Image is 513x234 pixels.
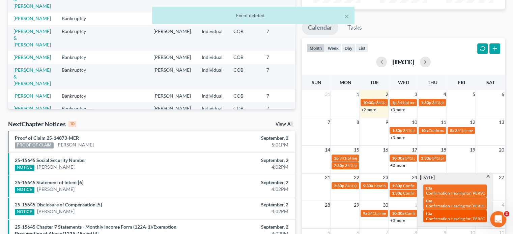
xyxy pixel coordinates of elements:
[382,173,389,181] span: 23
[450,128,454,133] span: 8a
[411,146,418,154] span: 17
[363,183,373,188] span: 9:30a
[148,64,196,90] td: [PERSON_NAME]
[355,43,368,53] button: list
[202,201,288,208] div: September, 2
[15,142,54,148] div: PROOF OF CLAIM
[370,79,379,85] span: Tue
[490,211,506,227] iframe: Intercom live chat
[425,198,432,203] span: 10a
[392,100,396,105] span: 1p
[342,43,355,53] button: day
[414,201,418,209] span: 1
[355,90,360,98] span: 1
[363,211,367,216] span: 9a
[228,51,261,63] td: COB
[397,100,498,105] span: 341(a) meeting for [PERSON_NAME] & [PERSON_NAME]
[504,211,509,216] span: 2
[13,54,51,60] a: [PERSON_NAME]
[345,163,442,168] span: 341(a) meeting for [MEDICAL_DATA][PERSON_NAME]
[15,157,86,163] a: 25-15645 Social Security Number
[363,100,375,105] span: 10:30a
[295,102,327,115] td: 25-15645
[501,90,505,98] span: 6
[432,100,497,105] span: 341(a) meeting for [PERSON_NAME]
[403,191,480,196] span: Confirmation Hearing for [PERSON_NAME]
[261,102,295,115] td: 7
[390,218,405,223] a: +3 more
[334,183,344,188] span: 2:30p
[472,90,476,98] span: 5
[228,90,261,102] td: COB
[261,90,295,102] td: 7
[361,107,376,112] a: +2 more
[295,51,327,63] td: 25-14916
[196,25,228,51] td: Individual
[458,79,465,85] span: Fri
[15,209,34,215] div: NOTICE
[428,128,505,133] span: Confirmation hearing for [PERSON_NAME]
[411,173,418,181] span: 24
[425,186,432,191] span: 10a
[158,12,349,19] div: Event deleted.
[334,156,338,161] span: 2p
[334,163,344,168] span: 2:30p
[202,135,288,141] div: September, 2
[392,128,402,133] span: 1:30p
[324,201,331,209] span: 28
[307,43,325,53] button: month
[196,64,228,90] td: Individual
[498,118,505,126] span: 13
[13,93,51,99] a: [PERSON_NAME]
[311,79,321,85] span: Sun
[392,191,402,196] span: 1:30p
[261,51,295,63] td: 7
[421,156,431,161] span: 2:30p
[368,211,433,216] span: 341(a) meeting for [PERSON_NAME]
[324,90,331,98] span: 31
[15,179,83,185] a: 25-15645 Statement of Intent [6]
[37,186,75,193] a: [PERSON_NAME]
[202,157,288,164] div: September, 2
[15,165,34,171] div: NOTICE
[353,146,360,154] span: 15
[384,118,389,126] span: 9
[353,201,360,209] span: 29
[440,118,447,126] span: 11
[382,146,389,154] span: 16
[326,118,331,126] span: 7
[498,146,505,154] span: 20
[486,79,494,85] span: Sat
[202,186,288,193] div: 4:02PM
[56,90,98,102] td: Bankruptcy
[425,211,432,216] span: 10a
[392,211,404,216] span: 10:30a
[392,156,404,161] span: 10:30a
[13,105,51,111] a: [PERSON_NAME]
[411,118,418,126] span: 10
[427,79,437,85] span: Thu
[202,224,288,230] div: September, 2
[390,107,405,112] a: +3 more
[345,183,410,188] span: 341(a) meeting for [PERSON_NAME]
[15,202,102,207] a: 25-15645 Disclosure of Compensation [5]
[390,163,405,168] a: +2 more
[324,146,331,154] span: 14
[373,183,426,188] span: Hearing for [PERSON_NAME]
[403,128,468,133] span: 341(a) meeting for [PERSON_NAME]
[469,146,476,154] span: 19
[501,201,505,209] span: 4
[15,187,34,193] div: NOTICE
[420,174,435,181] span: [DATE]
[339,156,440,161] span: 341(a) meeting for [PERSON_NAME] & [PERSON_NAME]
[276,122,292,127] a: View All
[202,179,288,186] div: September, 2
[37,164,75,170] a: [PERSON_NAME]
[202,164,288,170] div: 4:02PM
[15,135,79,141] a: Proof of Claim 25-14873-MER
[196,51,228,63] td: Individual
[148,51,196,63] td: [PERSON_NAME]
[398,79,409,85] span: Wed
[405,156,470,161] span: 341(a) Meeting for [PERSON_NAME]
[56,25,98,51] td: Bankruptcy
